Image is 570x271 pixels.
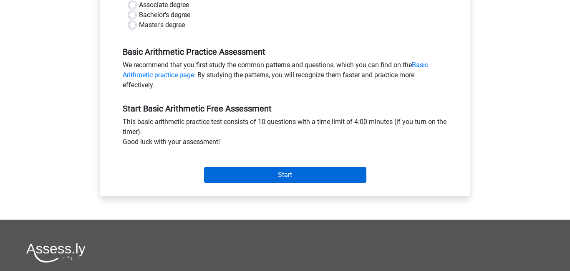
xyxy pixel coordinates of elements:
[123,47,447,57] h5: Basic Arithmetic Practice Assessment
[116,60,454,94] div: We recommend that you first study the common patterns and questions, which you can find on the . ...
[123,104,447,114] h5: Start Basic Arithmetic Free Assessment
[26,243,86,263] img: Assessly logo
[116,117,454,150] div: This basic arithmetic practice test consists of 10 questions with a time limit of 4:00 minutes (i...
[139,20,185,30] label: Master's degree
[139,10,190,20] label: Bachelor's degree
[204,167,366,183] input: Start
